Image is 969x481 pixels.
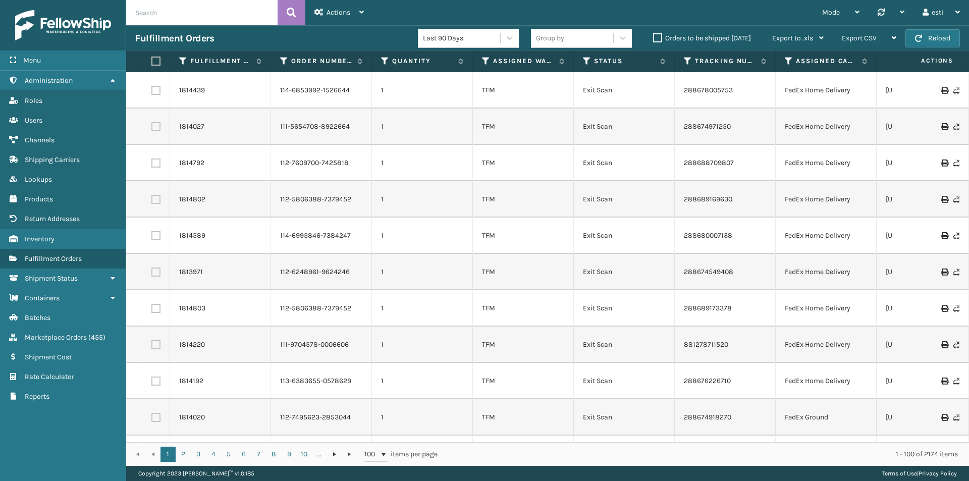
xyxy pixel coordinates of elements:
[684,122,731,131] a: 288674971250
[25,353,72,361] span: Shipment Cost
[25,313,50,322] span: Batches
[941,414,947,421] i: Print Label
[236,447,251,462] a: 6
[392,57,453,66] label: Quantity
[941,196,947,203] i: Print Label
[25,195,53,203] span: Products
[372,109,473,145] td: 1
[25,392,49,401] span: Reports
[574,109,675,145] td: Exit Scan
[135,32,214,44] h3: Fulfillment Orders
[941,305,947,312] i: Print Label
[684,231,732,240] a: 288680007138
[25,116,42,125] span: Users
[776,436,877,472] td: FedEx Home Delivery
[372,290,473,327] td: 1
[179,267,203,277] a: 1813971
[280,85,350,95] a: 114-6853992-1526644
[342,447,357,462] a: Go to the last page
[266,447,282,462] a: 8
[179,303,205,313] a: 1814803
[953,378,959,385] i: Never Shipped
[574,399,675,436] td: Exit Scan
[176,447,191,462] a: 2
[280,194,351,204] a: 112-5806388-7379452
[25,274,78,283] span: Shipment Status
[941,269,947,276] i: Print Label
[327,8,350,17] span: Actions
[473,327,574,363] td: TFM
[574,181,675,218] td: Exit Scan
[25,372,74,381] span: Rate Calculator
[25,155,80,164] span: Shipping Carriers
[953,159,959,167] i: Never Shipped
[25,235,55,243] span: Inventory
[684,340,728,349] a: 881278711520
[280,412,351,422] a: 112-7495623-2853044
[953,341,959,348] i: Never Shipped
[776,72,877,109] td: FedEx Home Delivery
[473,72,574,109] td: TFM
[953,414,959,421] i: Never Shipped
[822,8,840,17] span: Mode
[372,72,473,109] td: 1
[473,218,574,254] td: TFM
[684,195,732,203] a: 288689169630
[919,470,957,477] a: Privacy Policy
[179,122,204,132] a: 1814027
[536,33,564,43] div: Group by
[372,181,473,218] td: 1
[574,218,675,254] td: Exit Scan
[594,57,655,66] label: Status
[372,327,473,363] td: 1
[473,181,574,218] td: TFM
[574,254,675,290] td: Exit Scan
[160,447,176,462] a: 1
[372,145,473,181] td: 1
[364,447,438,462] span: items per page
[179,194,205,204] a: 1814802
[941,123,947,130] i: Print Label
[776,181,877,218] td: FedEx Home Delivery
[776,399,877,436] td: FedEx Ground
[372,399,473,436] td: 1
[15,10,111,40] img: logo
[179,85,205,95] a: 1814439
[25,136,55,144] span: Channels
[695,57,756,66] label: Tracking Number
[953,196,959,203] i: Never Shipped
[941,341,947,348] i: Print Label
[179,340,205,350] a: 1814220
[684,377,731,385] a: 288676226710
[684,158,734,167] a: 288688709807
[953,87,959,94] i: Never Shipped
[191,447,206,462] a: 3
[282,447,297,462] a: 9
[206,447,221,462] a: 4
[684,413,731,421] a: 288674918270
[372,254,473,290] td: 1
[684,304,732,312] a: 288689173378
[574,145,675,181] td: Exit Scan
[776,254,877,290] td: FedEx Home Delivery
[941,87,947,94] i: Print Label
[346,450,354,458] span: Go to the last page
[179,158,204,168] a: 1814792
[574,363,675,399] td: Exit Scan
[941,232,947,239] i: Print Label
[331,450,339,458] span: Go to the next page
[280,231,351,241] a: 114-6995846-7384247
[684,86,733,94] a: 288678005753
[312,447,327,462] a: ...
[372,363,473,399] td: 1
[280,122,350,132] a: 111-5654708-8922664
[776,290,877,327] td: FedEx Home Delivery
[327,447,342,462] a: Go to the next page
[776,327,877,363] td: FedEx Home Delivery
[953,232,959,239] i: Never Shipped
[776,109,877,145] td: FedEx Home Delivery
[941,159,947,167] i: Print Label
[776,218,877,254] td: FedEx Home Delivery
[25,215,80,223] span: Return Addresses
[25,294,60,302] span: Containers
